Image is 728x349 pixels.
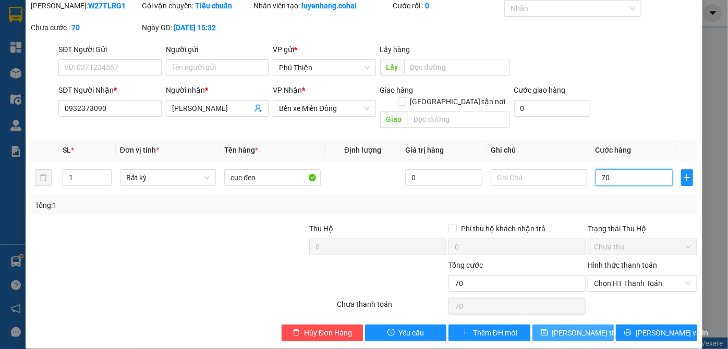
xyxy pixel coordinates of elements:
[541,329,548,337] span: save
[491,169,587,186] input: Ghi Chú
[301,2,357,10] b: luyenhang.cohai
[596,146,632,154] span: Cước hàng
[552,327,636,339] span: [PERSON_NAME] thay đổi
[425,2,429,10] b: 0
[380,59,404,76] span: Lấy
[616,325,697,341] button: printer[PERSON_NAME] và In
[279,101,369,116] span: Bến xe Miền Đông
[273,44,375,55] div: VP gửi
[71,23,80,32] b: 70
[273,86,302,94] span: VP Nhận
[196,2,233,10] b: Tiêu chuẩn
[120,146,159,154] span: Đơn vị tính
[35,200,282,211] div: Tổng: 1
[636,327,709,339] span: [PERSON_NAME] và In
[532,325,614,341] button: save[PERSON_NAME] thay đổi
[404,59,510,76] input: Dọc đường
[336,298,448,317] div: Chưa thanh toán
[224,169,321,186] input: VD: Bàn, Ghế
[681,169,694,186] button: plus
[514,100,590,117] input: Cước giao hàng
[254,104,262,113] span: user-add
[462,329,469,337] span: plus
[304,327,352,339] span: Hủy Đơn Hàng
[624,329,632,337] span: printer
[473,327,517,339] span: Thêm ĐH mới
[594,276,691,291] span: Chọn HT Thanh Toán
[405,146,444,154] span: Giá trị hàng
[594,239,691,255] span: Chưa thu
[166,84,269,96] div: Người nhận
[174,23,216,32] b: [DATE] 15:32
[380,86,414,94] span: Giao hàng
[514,86,566,94] label: Cước giao hàng
[487,140,591,160] th: Ghi chú
[88,2,126,10] b: W27TLRG1
[282,325,363,341] button: deleteHủy Đơn Hàng
[166,44,269,55] div: Người gửi
[448,261,483,269] span: Tổng cước
[279,60,369,76] span: Phú Thiện
[31,22,140,33] div: Chưa cước :
[448,325,530,341] button: plusThêm ĐH mới
[399,327,424,339] span: Yêu cầu
[142,22,252,33] div: Ngày GD:
[387,329,395,337] span: exclamation-circle
[293,329,300,337] span: delete
[457,223,550,234] span: Phí thu hộ khách nhận trả
[58,84,161,96] div: SĐT Người Nhận
[309,225,333,233] span: Thu Hộ
[588,223,697,234] div: Trạng thái Thu Hộ
[365,325,446,341] button: exclamation-circleYêu cầu
[35,169,52,186] button: delete
[380,45,410,54] span: Lấy hàng
[406,96,510,107] span: [GEOGRAPHIC_DATA] tận nơi
[380,111,408,128] span: Giao
[344,146,381,154] span: Định lượng
[588,261,657,269] label: Hình thức thanh toán
[63,146,71,154] span: SL
[408,111,510,128] input: Dọc đường
[224,146,258,154] span: Tên hàng
[58,44,161,55] div: SĐT Người Gửi
[126,170,210,185] span: Bất kỳ
[682,173,693,182] span: plus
